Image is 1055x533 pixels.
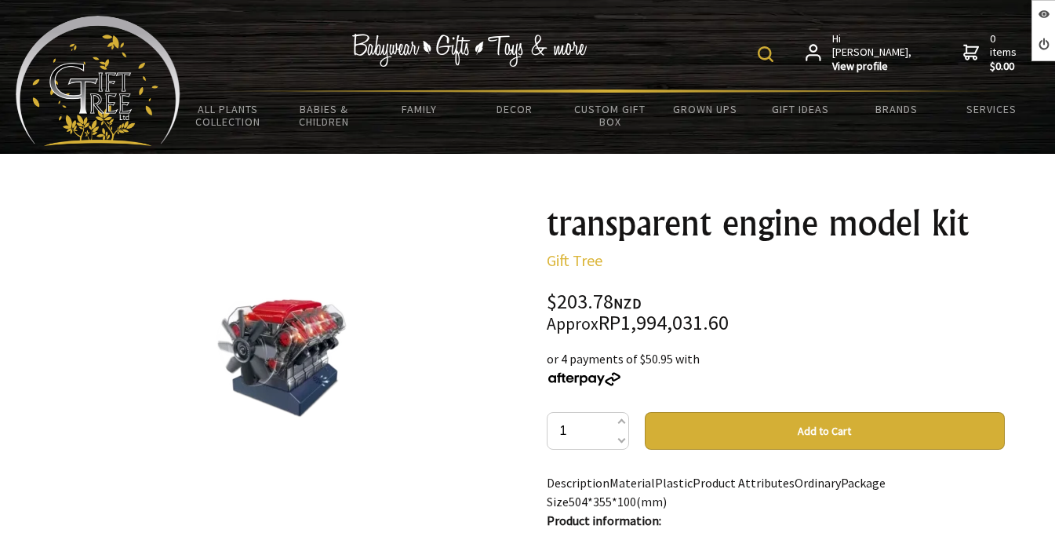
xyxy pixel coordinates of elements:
strong: Product information: [547,513,661,528]
img: Babywear - Gifts - Toys & more [351,34,587,67]
a: Gift Ideas [753,93,849,126]
a: Brands [849,93,944,126]
a: Hi [PERSON_NAME],View profile [806,32,913,74]
a: Grown Ups [657,93,753,126]
strong: View profile [832,60,913,74]
button: Add to Cart [645,412,1005,450]
img: Babyware - Gifts - Toys and more... [16,16,180,146]
a: Decor [467,93,562,126]
a: Babies & Children [276,93,372,138]
img: transparent engine model kit [209,287,351,428]
a: Family [371,93,467,126]
span: NZD [613,294,642,312]
a: Services [944,93,1039,126]
h1: transparent engine model kit [547,204,1005,242]
a: 0 items$0.00 [963,32,1020,74]
a: Gift Tree [547,250,602,270]
div: or 4 payments of $50.95 with [547,349,1005,387]
span: Hi [PERSON_NAME], [832,32,913,74]
div: $203.78 RP1,994,031.60 [547,292,1005,334]
span: 0 items [990,31,1020,74]
strong: $0.00 [990,60,1020,74]
small: Approx [547,313,598,334]
a: Custom Gift Box [562,93,658,138]
img: product search [758,46,773,62]
img: Afterpay [547,372,622,386]
a: All Plants Collection [180,93,276,138]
